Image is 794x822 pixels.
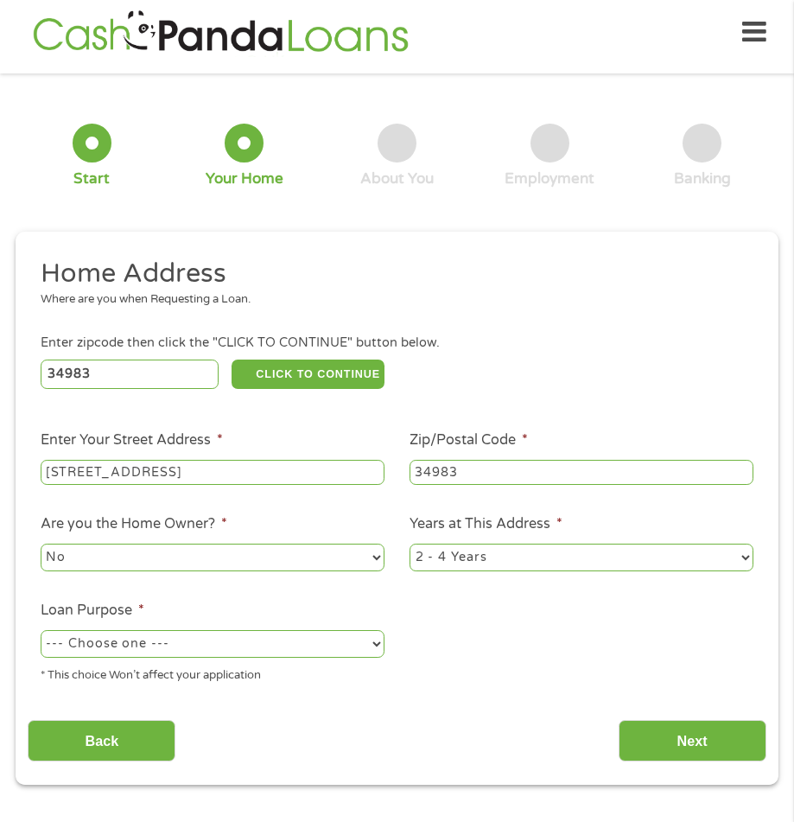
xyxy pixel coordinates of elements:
[41,334,753,353] div: Enter zipcode then click the "CLICK TO CONTINUE" button below.
[41,257,741,291] h2: Home Address
[41,460,384,486] input: 1 Main Street
[232,360,385,389] button: CLICK TO CONTINUE
[41,360,219,389] input: Enter Zipcode (e.g 01510)
[41,291,741,309] div: Where are you when Requesting a Loan.
[360,169,434,188] div: About You
[28,720,175,762] input: Back
[674,169,731,188] div: Banking
[41,431,223,449] label: Enter Your Street Address
[73,169,110,188] div: Start
[41,602,144,620] label: Loan Purpose
[41,515,227,533] label: Are you the Home Owner?
[410,515,562,533] label: Years at This Address
[619,720,766,762] input: Next
[41,661,384,685] div: * This choice Won’t affect your application
[505,169,594,188] div: Employment
[28,8,413,57] img: GetLoanNow Logo
[206,169,283,188] div: Your Home
[410,431,528,449] label: Zip/Postal Code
